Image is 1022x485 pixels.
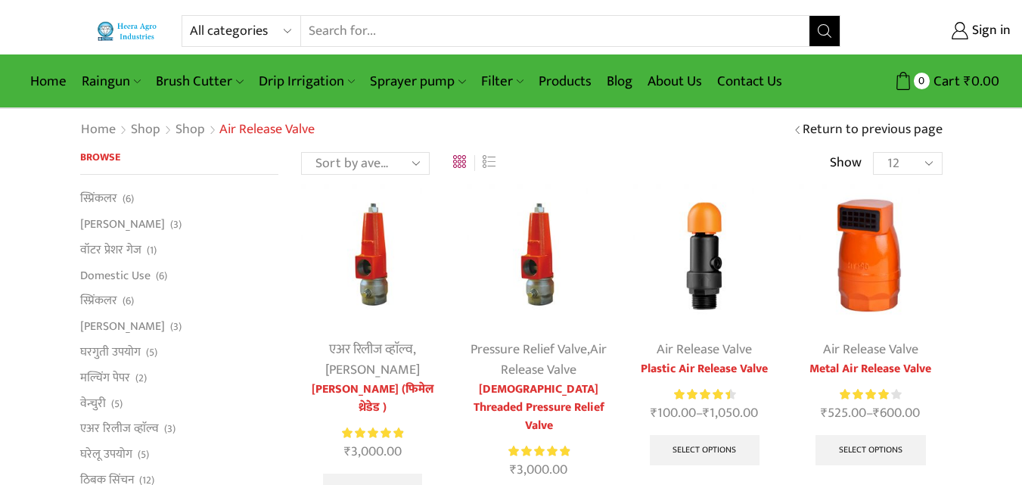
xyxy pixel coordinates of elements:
div: Rated 4.14 out of 5 [840,387,901,403]
img: Plastic Air Release Valve [633,184,776,327]
div: Rated 5.00 out of 5 [342,425,403,441]
a: Air Release Valve [501,338,607,381]
bdi: 525.00 [821,402,866,424]
a: घरगुती उपयोग [80,339,141,365]
span: (5) [138,447,149,462]
a: स्प्रिंकलर [80,288,117,314]
a: Pressure Relief Valve [471,338,587,361]
div: , [467,340,610,381]
a: [PERSON_NAME] (फिमेल थ्रेडेड ) [301,381,444,417]
img: pressure relief valve [301,184,444,327]
a: एअर रिलीज व्हाॅल्व [80,416,159,442]
a: Brush Cutter [148,64,250,99]
a: स्प्रिंकलर [80,190,117,211]
bdi: 3,000.00 [510,459,567,481]
a: [DEMOGRAPHIC_DATA] Threaded Pressure Relief Valve [467,381,610,435]
img: Metal Air Release Valve [799,184,942,327]
span: (5) [146,345,157,360]
a: घरेलू उपयोग [80,442,132,468]
a: 0 Cart ₹0.00 [856,67,999,95]
bdi: 1,050.00 [703,402,758,424]
span: Rated out of 5 [674,387,730,403]
a: About Us [640,64,710,99]
span: ₹ [873,402,880,424]
a: Products [531,64,599,99]
span: ₹ [964,70,971,93]
div: Rated 5.00 out of 5 [508,443,570,459]
span: Cart [930,71,960,92]
div: , [301,340,444,381]
span: Rated out of 5 [508,443,570,459]
a: [PERSON_NAME] [80,212,165,238]
a: Shop [175,120,206,140]
a: Contact Us [710,64,790,99]
span: ₹ [510,459,517,481]
h1: Air Release Valve [219,122,315,138]
a: Plastic Air Release Valve [633,360,776,378]
a: Air Release Valve [823,338,918,361]
a: [PERSON_NAME] [325,359,420,381]
a: एअर रिलीज व्हाॅल्व [329,338,413,361]
a: Metal Air Release Valve [799,360,942,378]
bdi: 100.00 [651,402,696,424]
a: Blog [599,64,640,99]
select: Shop order [301,152,430,175]
span: (3) [170,319,182,334]
a: Return to previous page [803,120,943,140]
span: ₹ [344,440,351,463]
span: Rated out of 5 [342,425,403,441]
a: वॉटर प्रेशर गेज [80,237,141,263]
a: Home [80,120,116,140]
span: Browse [80,148,120,166]
span: ₹ [821,402,828,424]
bdi: 3,000.00 [344,440,402,463]
span: (3) [170,217,182,232]
bdi: 0.00 [964,70,999,93]
a: Filter [474,64,531,99]
span: (6) [123,294,134,309]
a: [PERSON_NAME] [80,314,165,340]
span: (5) [111,396,123,412]
span: (1) [147,243,157,258]
a: Select options for “Metal Air Release Valve” [815,435,926,465]
span: (3) [164,421,176,437]
button: Search button [809,16,840,46]
span: Show [830,154,862,173]
a: Sign in [863,17,1011,45]
a: Home [23,64,74,99]
a: Shop [130,120,161,140]
bdi: 600.00 [873,402,920,424]
span: – [633,403,776,424]
a: Sprayer pump [362,64,473,99]
div: Rated 4.57 out of 5 [674,387,735,403]
span: Rated out of 5 [840,387,890,403]
a: Domestic Use [80,263,151,288]
img: Female threaded pressure relief valve [467,184,610,327]
a: वेन्चुरी [80,390,106,416]
span: 0 [914,73,930,89]
span: (2) [135,371,147,386]
a: Select options for “Plastic Air Release Valve” [650,435,760,465]
a: Raingun [74,64,148,99]
span: ₹ [651,402,657,424]
a: Air Release Valve [657,338,752,361]
a: मल्चिंग पेपर [80,365,130,390]
input: Search for... [301,16,809,46]
span: (6) [123,191,134,207]
a: Drip Irrigation [251,64,362,99]
span: Sign in [968,21,1011,41]
span: – [799,403,942,424]
span: (6) [156,269,167,284]
span: ₹ [703,402,710,424]
nav: Breadcrumb [80,120,315,140]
